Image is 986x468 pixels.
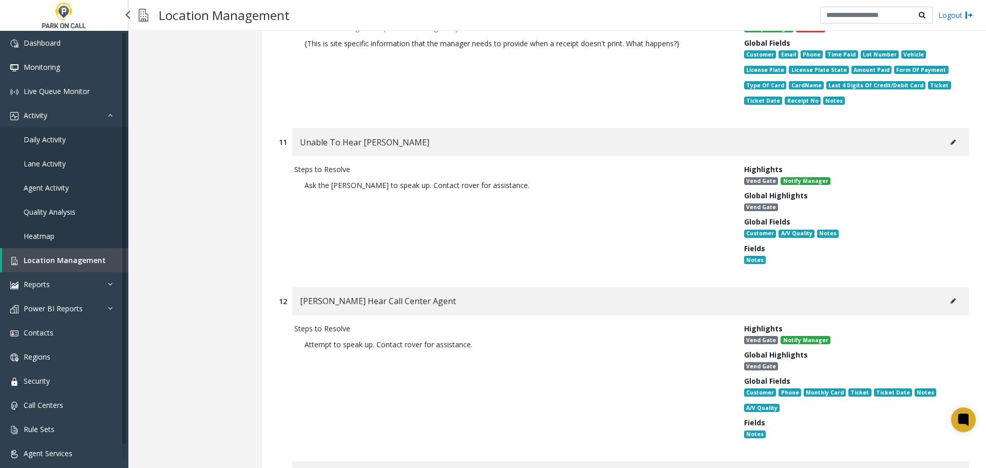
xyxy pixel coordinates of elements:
span: License Plate State [789,66,848,74]
span: License Plate [744,66,786,74]
span: A/V Quality [779,230,814,238]
span: A/V Quality [744,404,780,412]
img: 'icon' [10,450,18,458]
span: Location Management [24,255,106,265]
p: Ask the [PERSON_NAME] to speak up. Contact rover for assistance. [294,175,729,196]
span: Highlights [744,324,783,333]
span: Call Centers [24,400,63,410]
span: Notes [817,230,839,238]
p: Attempt to speak up. Contact rover for assistance. [294,334,729,355]
span: Vend Gate [744,336,778,344]
span: Global Highlights [744,350,808,360]
span: Ticket [848,388,871,397]
span: Live Queue Monitor [24,86,90,96]
span: Unable To Hear [PERSON_NAME] [300,136,429,149]
span: Vend Gate [744,203,778,212]
span: Global Fields [744,217,790,227]
span: Security [24,376,50,386]
span: Email [779,50,798,59]
span: Contacts [24,328,53,338]
div: Steps to Resolve [294,164,729,175]
span: Ticket Date [744,97,782,105]
img: 'icon' [10,378,18,386]
span: Regions [24,352,50,362]
span: Amount Paid [851,66,892,74]
span: Customer [744,50,776,59]
span: Daily Activity [24,135,66,144]
img: 'icon' [10,40,18,48]
img: logout [965,10,973,21]
div: 11 [279,137,287,147]
span: Notes [744,256,766,264]
span: Type Of Card [744,81,786,89]
span: Agent Services [24,448,72,458]
img: 'icon' [10,257,18,265]
span: Notes [915,388,936,397]
span: Fields [744,244,765,253]
span: Vehicle [901,50,926,59]
span: Receipt No [785,97,820,105]
span: Time Paid [825,50,858,59]
img: 'icon' [10,353,18,362]
span: Customer [744,388,776,397]
span: Monitoring [24,62,60,72]
img: 'icon' [10,88,18,96]
a: Location Management [2,248,128,272]
span: Vend Gate [744,362,778,370]
img: pageIcon [139,3,148,28]
span: Notes [744,430,766,439]
span: Dashboard [24,38,61,48]
span: Phone [779,388,801,397]
span: Global Fields [744,376,790,386]
span: Ticket Date [874,388,912,397]
span: Power BI Reports [24,304,83,313]
span: Phone [801,50,823,59]
img: 'icon' [10,281,18,289]
img: 'icon' [10,426,18,434]
span: Agent Activity [24,183,69,193]
span: Notify Manager [781,336,830,344]
span: [PERSON_NAME] Hear Call Center Agent [300,294,456,308]
div: 12 [279,296,287,307]
span: Heatmap [24,231,54,241]
a: Logout [938,10,973,21]
span: Reports [24,279,50,289]
span: Quality Analysis [24,207,75,217]
span: Last 4 Digits Of Credit/Debit Card [826,81,925,89]
div: Steps to Resolve [294,323,729,334]
img: 'icon' [10,402,18,410]
span: Rule Sets [24,424,54,434]
p: {This is site specific information that the manager needs to provide when a receipt doesn't print... [294,33,729,54]
h3: Location Management [154,3,295,28]
span: Form Of Payment [894,66,948,74]
span: Highlights [744,164,783,174]
span: Vend Gate [744,177,778,185]
span: Notify Manager [781,177,830,185]
span: Customer [744,230,776,238]
span: Lot Number [861,50,899,59]
span: Fields [744,418,765,427]
span: Global Highlights [744,191,808,200]
span: Notes [823,97,845,105]
img: 'icon' [10,305,18,313]
span: Lane Activity [24,159,66,169]
span: Activity [24,110,47,120]
img: 'icon' [10,64,18,72]
span: Monthly Card [804,388,846,397]
span: Ticket [928,81,951,89]
span: CardName [789,81,823,89]
img: 'icon' [10,329,18,338]
span: Global Fields [744,38,790,48]
img: 'icon' [10,112,18,120]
